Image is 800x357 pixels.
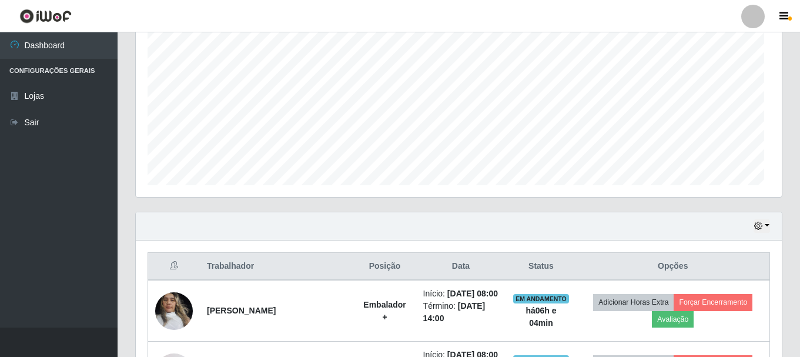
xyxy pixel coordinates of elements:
li: Término: [423,300,499,325]
th: Posição [353,253,416,281]
img: 1744396836120.jpeg [155,286,193,336]
img: CoreUI Logo [19,9,72,24]
strong: há 06 h e 04 min [525,306,556,328]
button: Forçar Encerramento [674,294,752,311]
li: Início: [423,288,499,300]
span: EM ANDAMENTO [513,294,569,303]
time: [DATE] 08:00 [447,289,498,298]
th: Opções [577,253,770,281]
button: Avaliação [652,311,694,328]
strong: [PERSON_NAME] [207,306,276,315]
th: Status [506,253,576,281]
button: Adicionar Horas Extra [593,294,674,311]
strong: Embalador + [363,300,406,322]
th: Data [416,253,506,281]
th: Trabalhador [200,253,353,281]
